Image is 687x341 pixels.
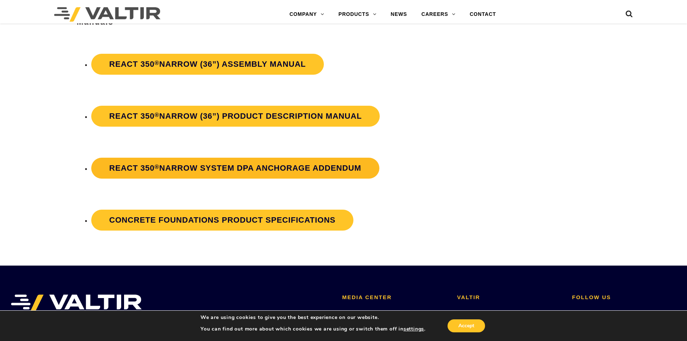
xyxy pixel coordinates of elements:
p: We are using cookies to give you the best experience on our website. [201,314,426,321]
h2: FOLLOW US [572,294,676,301]
a: NEWS [383,7,414,22]
a: REACT 350®Narrow System DPA Anchorage Addendum [91,158,379,179]
strong: Concrete Foundations Product Specifications [109,215,336,224]
a: PRODUCTS [331,7,384,22]
sup: ® [155,60,159,66]
a: CONTACT US [457,309,495,315]
a: LINKEDIN [572,309,599,315]
p: You can find out more about which cookies we are using or switch them off in . [201,326,426,332]
strong: REACT 350 Narrow (36”) Assembly Manual [109,60,306,69]
strong: REACT 350 Narrow (36”) Product Description Manual [109,112,362,121]
a: REACT 350®Narrow (36”) Product Description Manual [91,106,380,127]
h2: VALTIR [457,294,562,301]
h2: MEDIA CENTER [342,294,446,301]
sup: ® [155,112,159,118]
button: settings [404,326,424,332]
a: REACT 350®Narrow (36”) Assembly Manual [91,54,324,75]
a: CONTACT [462,7,503,22]
strong: REACT 350 Narrow System DPA Anchorage Addendum [109,163,361,172]
a: COMPANY [282,7,331,22]
a: CAREERS [414,7,463,22]
a: VALTIR NEWS [342,309,381,315]
button: Accept [448,319,485,332]
img: Valtir [54,7,160,22]
img: VALTIR [11,294,142,312]
a: Concrete Foundations Product Specifications [91,210,354,231]
sup: ® [155,163,159,170]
